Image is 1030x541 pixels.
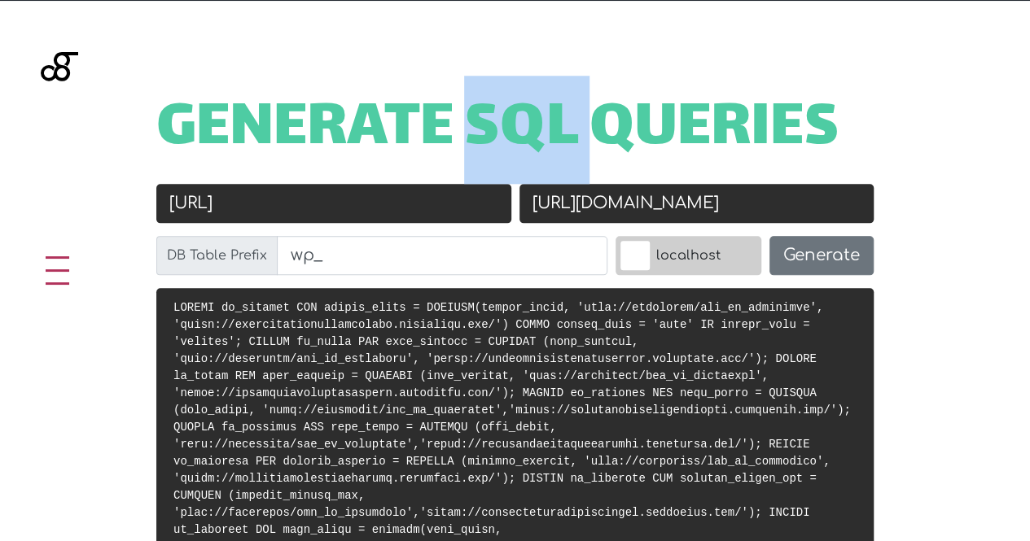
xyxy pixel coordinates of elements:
button: Generate [769,236,874,275]
input: New URL [519,184,874,223]
label: DB Table Prefix [156,236,278,275]
img: Blackgate [41,52,78,174]
label: localhost [616,236,761,275]
span: Generate SQL Queries [156,105,839,155]
input: wp_ [277,236,607,275]
input: Old URL [156,184,511,223]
